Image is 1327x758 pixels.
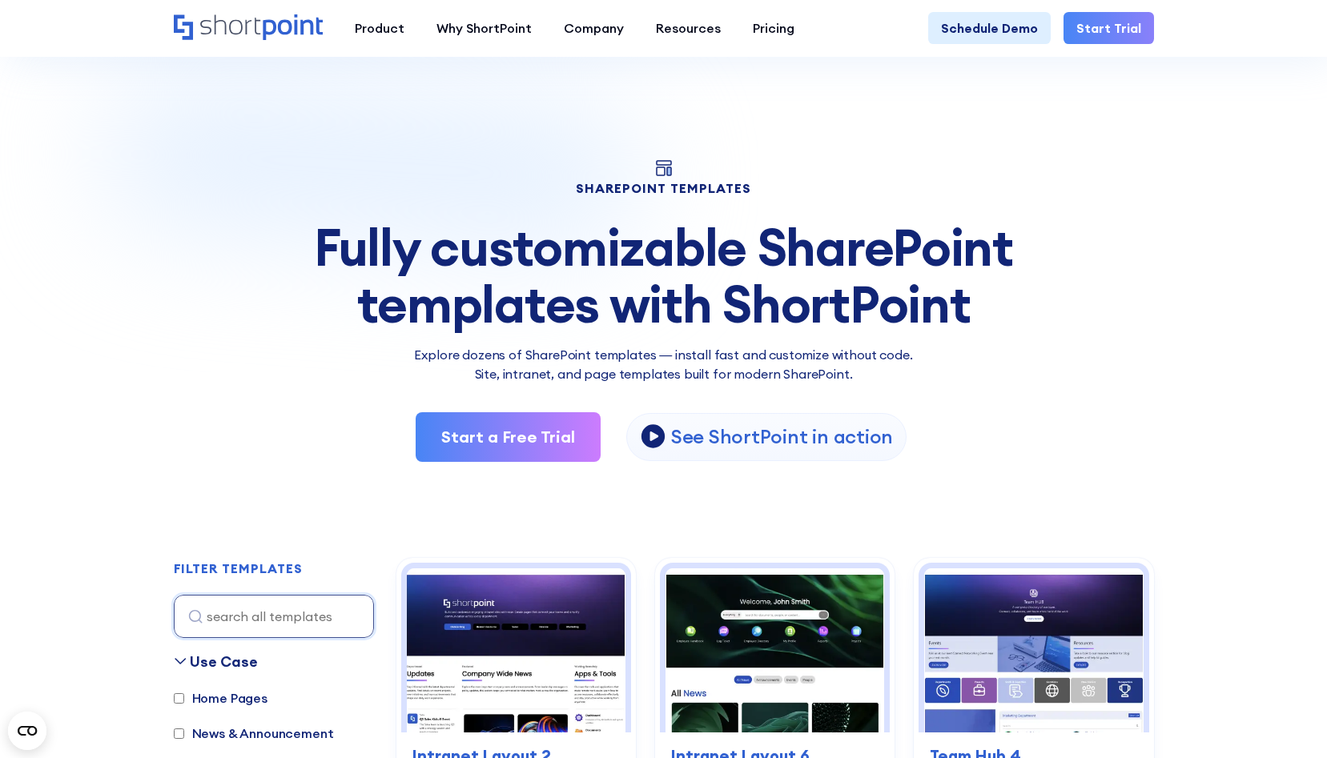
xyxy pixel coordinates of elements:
[666,568,884,732] img: Intranet Layout 6 – SharePoint Homepage Design: Personalized intranet homepage for search, news, ...
[753,18,794,38] div: Pricing
[737,12,810,44] a: Pricing
[174,562,303,576] h2: FILTER TEMPLATES
[626,413,907,461] a: open lightbox
[174,724,334,743] label: News & Announcement
[640,12,737,44] a: Resources
[174,688,267,708] label: Home Pages
[924,568,1143,732] img: Team Hub 4 – SharePoint Employee Portal Template: Employee portal for people, calendar, skills, a...
[420,12,548,44] a: Why ShortPoint
[339,12,420,44] a: Product
[174,345,1154,383] p: Explore dozens of SharePoint templates — install fast and customize without code. Site, intranet,...
[174,693,184,704] input: Home Pages
[1247,681,1327,758] iframe: Chat Widget
[928,12,1051,44] a: Schedule Demo
[174,595,374,638] input: search all templates
[190,651,258,672] div: Use Case
[174,219,1154,332] div: Fully customizable SharePoint templates with ShortPoint
[564,18,624,38] div: Company
[548,12,640,44] a: Company
[671,424,893,449] p: See ShortPoint in action
[407,568,625,732] img: Intranet Layout 2 – SharePoint Homepage Design: Modern homepage for news, tools, people, and events.
[174,182,1154,194] h1: SHAREPOINT TEMPLATES
[174,728,184,739] input: News & Announcement
[174,14,323,42] a: Home
[436,18,532,38] div: Why ShortPoint
[1064,12,1154,44] a: Start Trial
[656,18,721,38] div: Resources
[355,18,404,38] div: Product
[416,412,601,462] a: Start a Free Trial
[8,712,46,750] button: Open CMP widget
